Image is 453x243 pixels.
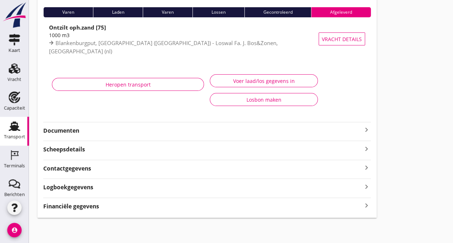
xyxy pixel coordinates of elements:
[4,163,25,168] div: Terminals
[43,202,99,211] strong: Financiële gegevens
[192,7,244,17] div: Lossen
[322,35,362,43] span: Vracht details
[52,78,204,91] button: Heropen transport
[362,182,371,191] i: keyboard_arrow_right
[216,77,312,85] div: Voer laad/los gegevens in
[311,7,371,17] div: Afgeleverd
[7,223,22,237] i: account_circle
[43,127,362,135] strong: Documenten
[362,163,371,173] i: keyboard_arrow_right
[43,145,85,154] strong: Scheepsdetails
[210,93,318,106] button: Losbon maken
[216,96,312,103] div: Losbon maken
[4,106,25,110] div: Capaciteit
[58,81,198,88] div: Heropen transport
[4,192,25,197] div: Berichten
[1,2,27,28] img: logo-small.a267ee39.svg
[43,183,93,191] strong: Logboekgegevens
[93,7,143,17] div: Laden
[43,7,93,17] div: Varen
[244,7,311,17] div: Gecontroleerd
[49,39,278,55] span: Blankenburgput, [GEOGRAPHIC_DATA] ([GEOGRAPHIC_DATA]) - Loswal Fa. J. Bos&Zonen, [GEOGRAPHIC_DATA...
[4,134,25,139] div: Transport
[319,32,365,45] button: Vracht details
[143,7,192,17] div: Varen
[9,48,20,53] div: Kaart
[43,23,371,55] a: Ontzilt oph.zand [75]1000 m3Blankenburgput, [GEOGRAPHIC_DATA] ([GEOGRAPHIC_DATA]) - Loswal Fa. J....
[43,164,91,173] strong: Contactgegevens
[49,24,106,31] strong: Ontzilt oph.zand [75]
[210,74,318,87] button: Voer laad/los gegevens in
[362,201,371,211] i: keyboard_arrow_right
[8,77,22,81] div: Vracht
[362,125,371,134] i: keyboard_arrow_right
[49,31,322,39] div: 1000 m3
[362,144,371,154] i: keyboard_arrow_right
